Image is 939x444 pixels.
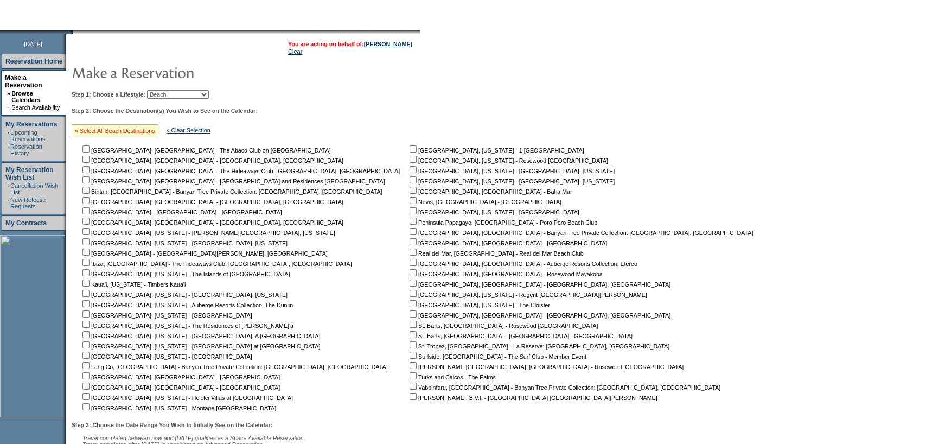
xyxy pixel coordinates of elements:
img: blank.gif [73,30,74,34]
nobr: [GEOGRAPHIC_DATA], [GEOGRAPHIC_DATA] - [GEOGRAPHIC_DATA], [GEOGRAPHIC_DATA] [80,219,343,226]
nobr: St. Barts, [GEOGRAPHIC_DATA] - [GEOGRAPHIC_DATA], [GEOGRAPHIC_DATA] [407,333,633,339]
nobr: [GEOGRAPHIC_DATA], [GEOGRAPHIC_DATA] - [GEOGRAPHIC_DATA], [GEOGRAPHIC_DATA] [407,312,670,319]
nobr: [GEOGRAPHIC_DATA], [US_STATE] - 1 [GEOGRAPHIC_DATA] [407,147,584,154]
nobr: Nevis, [GEOGRAPHIC_DATA] - [GEOGRAPHIC_DATA] [407,199,561,205]
nobr: [GEOGRAPHIC_DATA], [US_STATE] - The Islands of [GEOGRAPHIC_DATA] [80,271,290,277]
nobr: [PERSON_NAME], B.V.I. - [GEOGRAPHIC_DATA] [GEOGRAPHIC_DATA][PERSON_NAME] [407,395,657,401]
nobr: [GEOGRAPHIC_DATA], [GEOGRAPHIC_DATA] - Rosewood Mayakoba [407,271,603,277]
b: Step 3: Choose the Date Range You Wish to Initially See on the Calendar: [72,422,272,428]
nobr: Kaua'i, [US_STATE] - Timbers Kaua'i [80,281,186,288]
nobr: Turks and Caicos - The Palms [407,374,496,380]
a: Clear [288,48,302,55]
nobr: [GEOGRAPHIC_DATA], [GEOGRAPHIC_DATA] - [GEOGRAPHIC_DATA], [GEOGRAPHIC_DATA] [80,157,343,164]
nobr: [GEOGRAPHIC_DATA], [GEOGRAPHIC_DATA] - [GEOGRAPHIC_DATA] and Residences [GEOGRAPHIC_DATA] [80,178,385,185]
nobr: St. Tropez, [GEOGRAPHIC_DATA] - La Reserve: [GEOGRAPHIC_DATA], [GEOGRAPHIC_DATA] [407,343,669,350]
nobr: [GEOGRAPHIC_DATA], [US_STATE] - The Cloister [407,302,550,308]
nobr: St. Barts, [GEOGRAPHIC_DATA] - Rosewood [GEOGRAPHIC_DATA] [407,322,598,329]
nobr: [GEOGRAPHIC_DATA], [US_STATE] - The Residences of [PERSON_NAME]'a [80,322,293,329]
nobr: [GEOGRAPHIC_DATA], [US_STATE] - Auberge Resorts Collection: The Dunlin [80,302,293,308]
a: [PERSON_NAME] [364,41,412,47]
nobr: Peninsula Papagayo, [GEOGRAPHIC_DATA] - Poro Poro Beach Club [407,219,597,226]
nobr: [GEOGRAPHIC_DATA], [US_STATE] - [GEOGRAPHIC_DATA], [US_STATE] [407,178,615,185]
a: Search Availability [11,104,60,111]
a: My Reservations [5,120,57,128]
a: Make a Reservation [5,74,42,89]
nobr: Real del Mar, [GEOGRAPHIC_DATA] - Real del Mar Beach Club [407,250,584,257]
a: Cancellation Wish List [10,182,58,195]
nobr: [GEOGRAPHIC_DATA], [US_STATE] - Ho'olei Villas at [GEOGRAPHIC_DATA] [80,395,293,401]
nobr: [GEOGRAPHIC_DATA], [US_STATE] - [GEOGRAPHIC_DATA], [US_STATE] [80,240,288,246]
nobr: [PERSON_NAME][GEOGRAPHIC_DATA], [GEOGRAPHIC_DATA] - Rosewood [GEOGRAPHIC_DATA] [407,364,684,370]
span: [DATE] [24,41,42,47]
a: » Clear Selection [167,127,210,134]
b: Step 1: Choose a Lifestyle: [72,91,145,98]
nobr: [GEOGRAPHIC_DATA], [US_STATE] - [GEOGRAPHIC_DATA] [80,312,252,319]
nobr: Lang Co, [GEOGRAPHIC_DATA] - Banyan Tree Private Collection: [GEOGRAPHIC_DATA], [GEOGRAPHIC_DATA] [80,364,388,370]
b: Step 2: Choose the Destination(s) You Wish to See on the Calendar: [72,107,258,114]
nobr: [GEOGRAPHIC_DATA], [US_STATE] - Regent [GEOGRAPHIC_DATA][PERSON_NAME] [407,291,647,298]
nobr: [GEOGRAPHIC_DATA], [GEOGRAPHIC_DATA] - The Abaco Club on [GEOGRAPHIC_DATA] [80,147,331,154]
nobr: [GEOGRAPHIC_DATA] - [GEOGRAPHIC_DATA][PERSON_NAME], [GEOGRAPHIC_DATA] [80,250,328,257]
td: · [8,143,9,156]
nobr: Surfside, [GEOGRAPHIC_DATA] - The Surf Club - Member Event [407,353,586,360]
a: Reservation History [10,143,42,156]
nobr: [GEOGRAPHIC_DATA], [GEOGRAPHIC_DATA] - Auberge Resorts Collection: Etereo [407,261,637,267]
a: Reservation Home [5,58,62,65]
nobr: [GEOGRAPHIC_DATA], [GEOGRAPHIC_DATA] - [GEOGRAPHIC_DATA] [407,240,607,246]
nobr: [GEOGRAPHIC_DATA], [GEOGRAPHIC_DATA] - [GEOGRAPHIC_DATA] [80,384,280,391]
nobr: [GEOGRAPHIC_DATA], [GEOGRAPHIC_DATA] - [GEOGRAPHIC_DATA], [GEOGRAPHIC_DATA] [407,281,670,288]
a: New Release Requests [10,196,46,210]
span: You are acting on behalf of: [288,41,412,47]
span: Travel completed between now and [DATE] qualifies as a Space Available Reservation. [82,435,305,441]
nobr: [GEOGRAPHIC_DATA], [US_STATE] - [GEOGRAPHIC_DATA], A [GEOGRAPHIC_DATA] [80,333,320,339]
nobr: [GEOGRAPHIC_DATA], [GEOGRAPHIC_DATA] - Banyan Tree Private Collection: [GEOGRAPHIC_DATA], [GEOGRA... [407,230,753,236]
img: pgTtlMakeReservation.gif [72,61,289,83]
nobr: [GEOGRAPHIC_DATA], [US_STATE] - [GEOGRAPHIC_DATA] [407,209,579,215]
td: · [8,182,9,195]
a: My Contracts [5,219,47,227]
nobr: [GEOGRAPHIC_DATA], [US_STATE] - [GEOGRAPHIC_DATA], [US_STATE] [407,168,615,174]
a: Upcoming Reservations [10,129,45,142]
td: · [7,104,10,111]
nobr: Bintan, [GEOGRAPHIC_DATA] - Banyan Tree Private Collection: [GEOGRAPHIC_DATA], [GEOGRAPHIC_DATA] [80,188,382,195]
nobr: [GEOGRAPHIC_DATA], [US_STATE] - [GEOGRAPHIC_DATA], [US_STATE] [80,291,288,298]
a: » Select All Beach Destinations [75,128,155,134]
nobr: [GEOGRAPHIC_DATA], [US_STATE] - [GEOGRAPHIC_DATA] [80,353,252,360]
nobr: [GEOGRAPHIC_DATA], [US_STATE] - [PERSON_NAME][GEOGRAPHIC_DATA], [US_STATE] [80,230,335,236]
nobr: [GEOGRAPHIC_DATA], [GEOGRAPHIC_DATA] - Baha Mar [407,188,572,195]
nobr: [GEOGRAPHIC_DATA], [US_STATE] - Rosewood [GEOGRAPHIC_DATA] [407,157,608,164]
nobr: [GEOGRAPHIC_DATA], [GEOGRAPHIC_DATA] - [GEOGRAPHIC_DATA] [80,374,280,380]
nobr: Ibiza, [GEOGRAPHIC_DATA] - The Hideaways Club: [GEOGRAPHIC_DATA], [GEOGRAPHIC_DATA] [80,261,352,267]
td: · [8,129,9,142]
nobr: [GEOGRAPHIC_DATA], [GEOGRAPHIC_DATA] - The Hideaways Club: [GEOGRAPHIC_DATA], [GEOGRAPHIC_DATA] [80,168,400,174]
nobr: Vabbinfaru, [GEOGRAPHIC_DATA] - Banyan Tree Private Collection: [GEOGRAPHIC_DATA], [GEOGRAPHIC_DATA] [407,384,720,391]
img: promoShadowLeftCorner.gif [69,30,73,34]
nobr: [GEOGRAPHIC_DATA], [US_STATE] - Montage [GEOGRAPHIC_DATA] [80,405,276,411]
a: My Reservation Wish List [5,166,54,181]
nobr: [GEOGRAPHIC_DATA] - [GEOGRAPHIC_DATA] - [GEOGRAPHIC_DATA] [80,209,282,215]
nobr: [GEOGRAPHIC_DATA], [GEOGRAPHIC_DATA] - [GEOGRAPHIC_DATA], [GEOGRAPHIC_DATA] [80,199,343,205]
nobr: [GEOGRAPHIC_DATA], [US_STATE] - [GEOGRAPHIC_DATA] at [GEOGRAPHIC_DATA] [80,343,320,350]
b: » [7,90,10,97]
td: · [8,196,9,210]
a: Browse Calendars [11,90,40,103]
